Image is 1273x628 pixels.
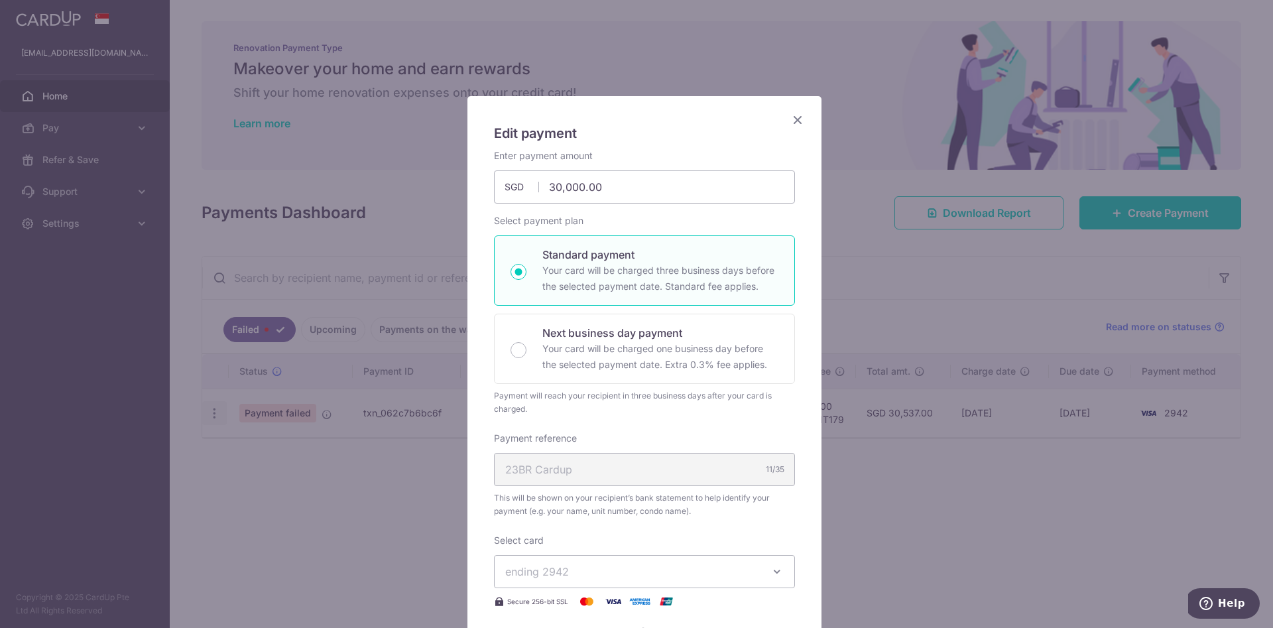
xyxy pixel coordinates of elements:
p: Next business day payment [542,325,778,341]
div: Payment will reach your recipient in three business days after your card is charged. [494,389,795,416]
div: 11/35 [766,463,784,476]
button: Close [790,112,806,128]
button: ending 2942 [494,555,795,588]
p: Your card will be charged three business days before the selected payment date. Standard fee appl... [542,263,778,294]
input: 0.00 [494,170,795,204]
span: This will be shown on your recipient’s bank statement to help identify your payment (e.g. your na... [494,491,795,518]
label: Select payment plan [494,214,583,227]
label: Select card [494,534,544,547]
h5: Edit payment [494,123,795,144]
label: Payment reference [494,432,577,445]
img: American Express [627,594,653,609]
img: UnionPay [653,594,680,609]
img: Visa [600,594,627,609]
p: Your card will be charged one business day before the selected payment date. Extra 0.3% fee applies. [542,341,778,373]
iframe: Opens a widget where you can find more information [1188,588,1260,621]
span: SGD [505,180,539,194]
span: ending 2942 [505,565,569,578]
img: Mastercard [574,594,600,609]
p: Standard payment [542,247,778,263]
span: Secure 256-bit SSL [507,596,568,607]
label: Enter payment amount [494,149,593,162]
